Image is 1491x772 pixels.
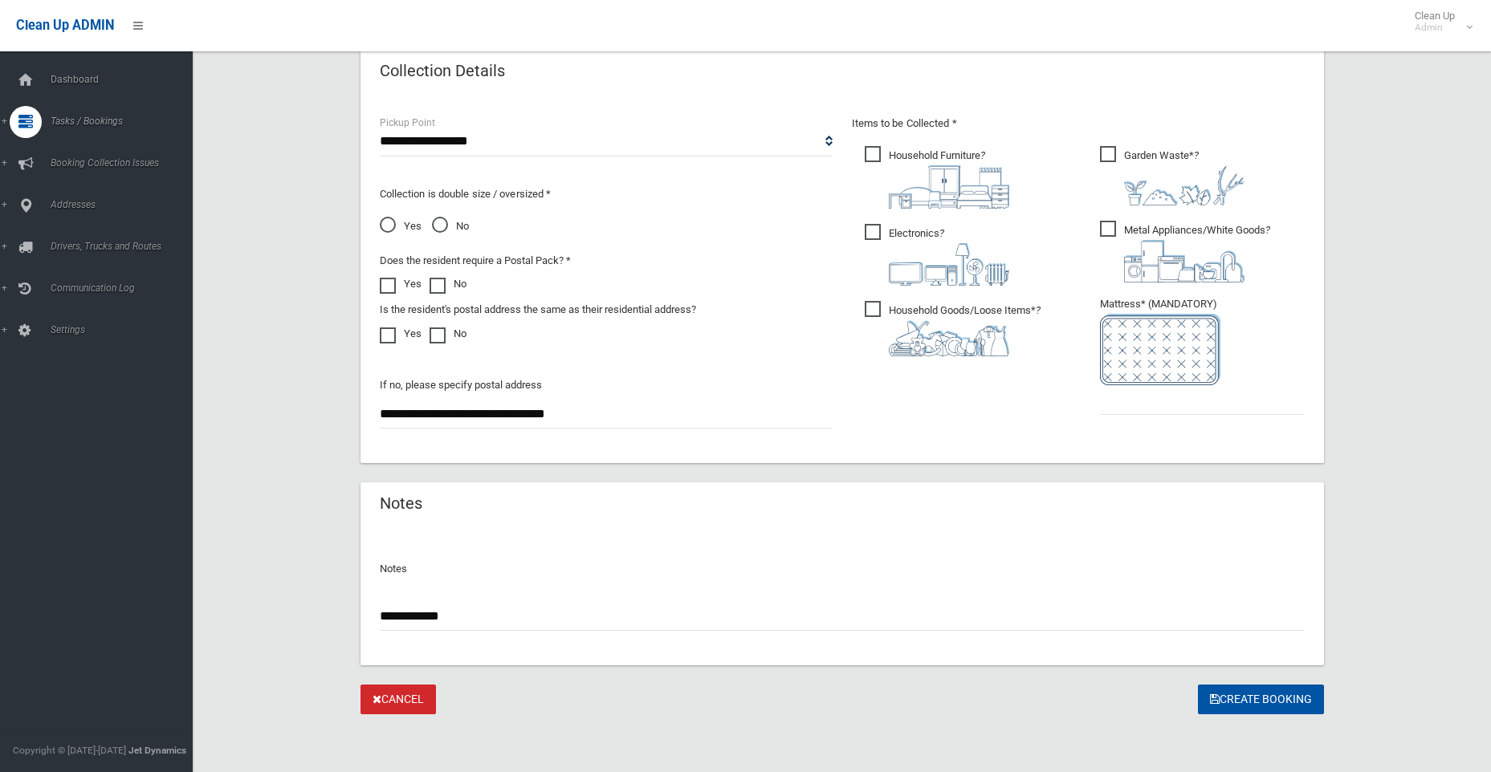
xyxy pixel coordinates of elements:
[1124,149,1245,205] i: ?
[46,74,205,85] span: Dashboard
[432,217,469,236] span: No
[380,251,571,270] label: Does the resident require a Postal Pack? *
[889,304,1041,356] i: ?
[430,324,466,343] label: No
[46,157,205,169] span: Booking Collection Issues
[380,559,1305,579] p: Notes
[13,745,126,756] span: Copyright © [DATE]-[DATE]
[1198,685,1324,714] button: Create Booking
[46,241,205,252] span: Drivers, Trucks and Routes
[380,376,542,395] label: If no, please specify postal address
[889,149,1009,209] i: ?
[46,324,205,335] span: Settings
[1124,240,1245,282] img: 36c1b0289cb1767239cdd3de9e694f19.png
[889,165,1009,209] img: aa9efdbe659d29b613fca23ba79d85cb.png
[380,300,696,319] label: Is the resident's postal address the same as their residential address?
[380,217,422,236] span: Yes
[361,488,442,519] header: Notes
[865,301,1041,356] span: Household Goods/Loose Items*
[1100,221,1270,282] span: Metal Appliances/White Goods
[1100,314,1220,385] img: e7408bece873d2c1783593a074e5cb2f.png
[1124,224,1270,282] i: ?
[1100,298,1305,385] span: Mattress* (MANDATORY)
[852,114,1305,133] p: Items to be Collected *
[380,324,422,343] label: Yes
[128,745,186,756] strong: Jet Dynamics
[1100,146,1245,205] span: Garden Waste*
[1124,165,1245,205] img: 4fd8a5c772b2c999c83690221e5242e0.png
[889,320,1009,356] img: b13cc3517677393f34c0a387616ef184.png
[889,227,1009,286] i: ?
[1407,10,1471,34] span: Clean Up
[889,243,1009,286] img: 394712a680b73dbc3d2a6a3a7ffe5a07.png
[46,116,205,127] span: Tasks / Bookings
[380,185,833,204] p: Collection is double size / oversized *
[361,685,436,714] a: Cancel
[46,282,205,294] span: Communication Log
[46,199,205,210] span: Addresses
[380,274,422,294] label: Yes
[361,55,524,87] header: Collection Details
[430,274,466,294] label: No
[16,18,114,33] span: Clean Up ADMIN
[865,146,1009,209] span: Household Furniture
[865,224,1009,286] span: Electronics
[1415,22,1455,34] small: Admin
